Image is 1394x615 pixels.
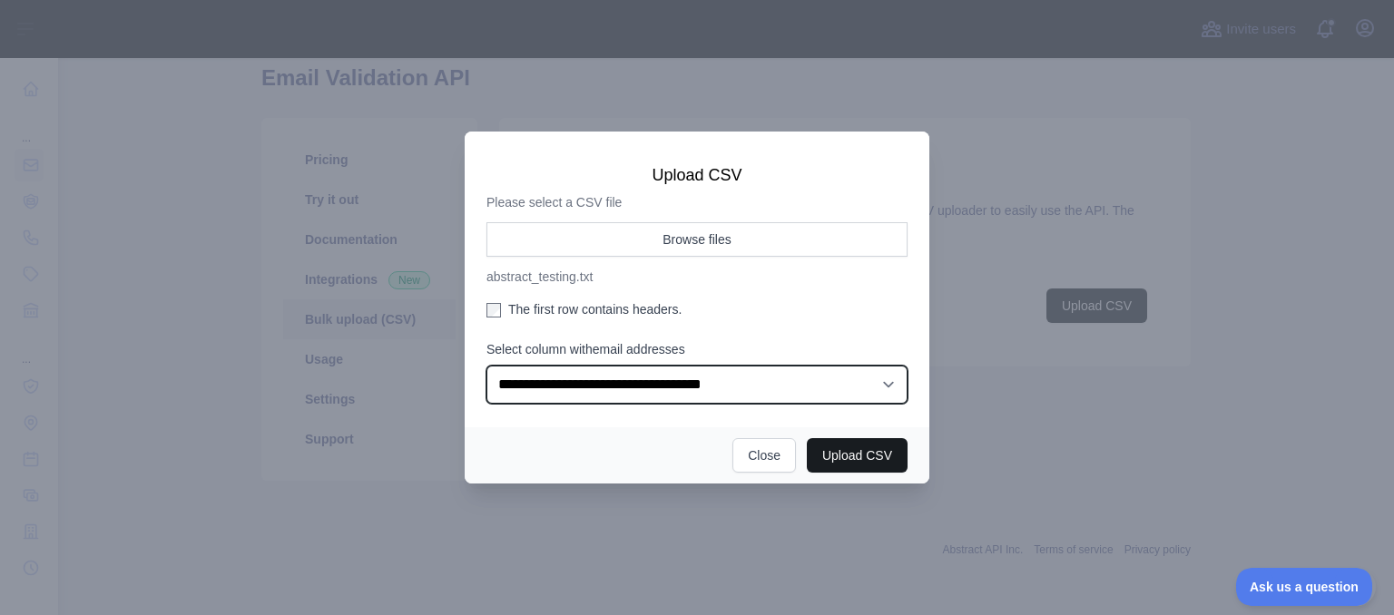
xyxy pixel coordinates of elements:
[732,438,796,473] button: Close
[807,438,908,473] button: Upload CSV
[486,340,908,358] label: Select column with email addresses
[486,268,908,286] p: abstract_testing.txt
[1236,568,1376,606] iframe: Toggle Customer Support
[486,164,908,186] h3: Upload CSV
[486,300,908,318] label: The first row contains headers.
[486,303,501,317] input: The first row contains headers.
[486,193,908,211] p: Please select a CSV file
[486,222,908,257] button: Browse files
